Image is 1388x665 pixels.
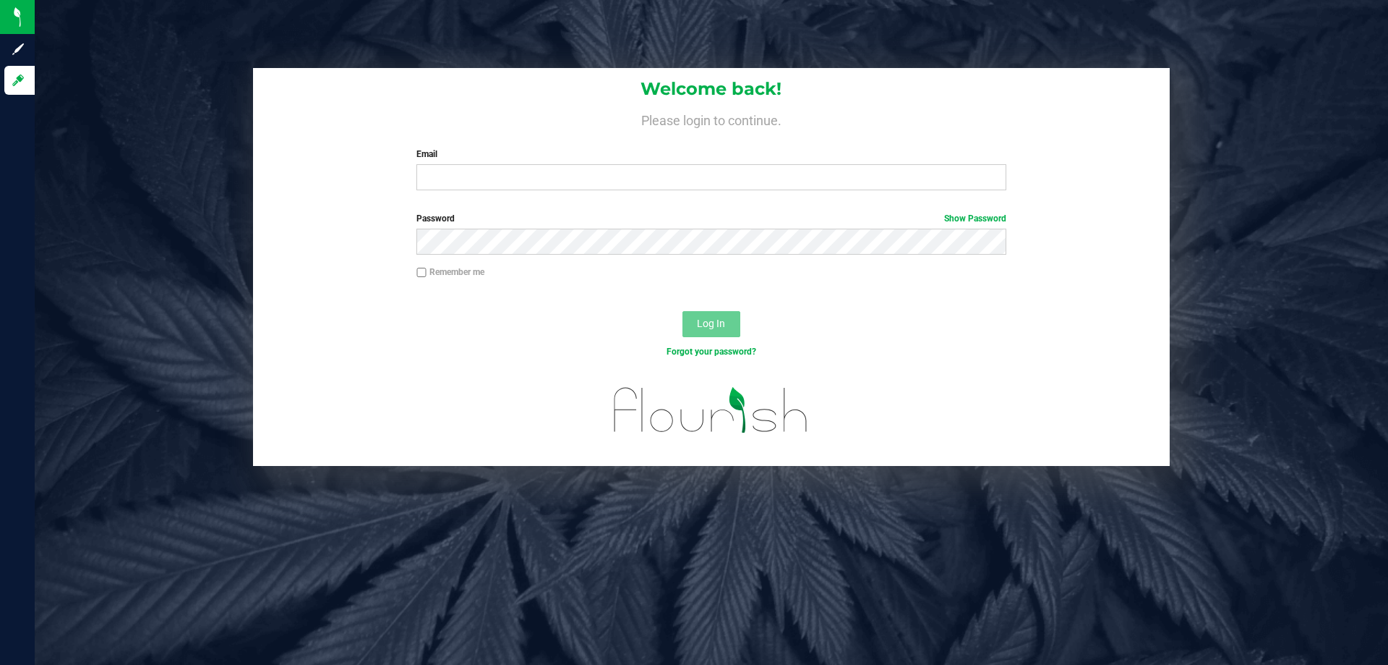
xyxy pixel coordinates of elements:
[944,213,1006,224] a: Show Password
[697,318,725,329] span: Log In
[11,73,25,88] inline-svg: Log in
[416,148,1006,161] label: Email
[253,110,1170,127] h4: Please login to continue.
[416,213,455,224] span: Password
[667,347,756,357] a: Forgot your password?
[596,373,826,447] img: flourish_logo.svg
[416,268,427,278] input: Remember me
[682,311,740,337] button: Log In
[416,266,484,279] label: Remember me
[11,42,25,56] inline-svg: Sign up
[253,80,1170,98] h1: Welcome back!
